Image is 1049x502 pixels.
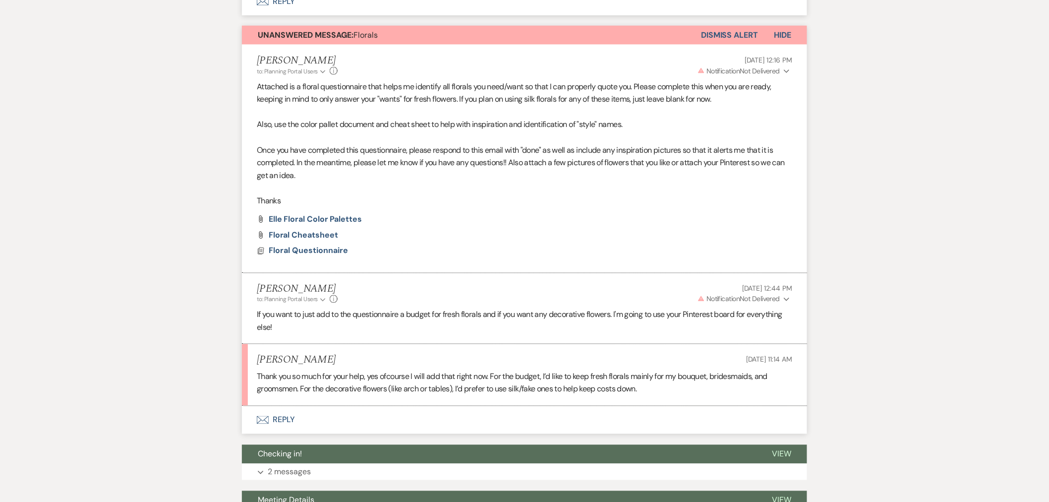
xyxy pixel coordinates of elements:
span: Floral Cheatsheet [269,230,338,240]
span: Notification [706,295,740,304]
p: If you want to just add to the questionnaire a budget for fresh florals and if you want any decor... [257,309,792,334]
span: Floral Questionnaire [269,246,348,256]
p: Attached is a floral questionnaire that helps me identify all florals you need/want so that I can... [257,80,792,106]
button: View [756,445,807,464]
button: Unanswered Message:Florals [242,26,701,45]
a: Floral Cheatsheet [269,231,338,239]
button: to: Planning Portal Users [257,295,327,304]
span: Hide [774,30,791,40]
span: Elle Floral Color Palettes [269,214,362,224]
h5: [PERSON_NAME] [257,283,338,296]
a: Elle Floral Color Palettes [269,215,362,223]
span: Florals [258,30,378,40]
p: Thanks [257,194,792,207]
button: NotificationNot Delivered [696,294,792,305]
span: View [772,449,791,459]
button: Checking in! [242,445,756,464]
h5: [PERSON_NAME] [257,354,336,367]
button: 2 messages [242,464,807,481]
p: Also, use the color pallet document and cheat sheet to help with inspiration and identification o... [257,118,792,131]
p: 2 messages [268,466,311,479]
h5: [PERSON_NAME] [257,55,338,67]
button: Dismiss Alert [701,26,758,45]
button: Floral Questionnaire [269,245,350,257]
span: Not Delivered [698,66,780,75]
span: [DATE] 12:16 PM [745,56,792,64]
button: Hide [758,26,807,45]
span: Notification [706,66,740,75]
button: NotificationNot Delivered [696,66,792,76]
span: Not Delivered [698,295,780,304]
span: [DATE] 12:44 PM [742,284,792,293]
p: Once you have completed this questionnaire, please respond to this email with "done" as well as i... [257,144,792,182]
span: to: Planning Portal Users [257,67,318,75]
button: to: Planning Portal Users [257,67,327,76]
span: Thank you so much for your help, yes ofcourse I will add that right now. For the budget, I’d like... [257,372,767,395]
strong: Unanswered Message: [258,30,353,40]
span: [DATE] 11:14 AM [746,355,792,364]
span: Checking in! [258,449,302,459]
span: to: Planning Portal Users [257,296,318,304]
button: Reply [242,406,807,434]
